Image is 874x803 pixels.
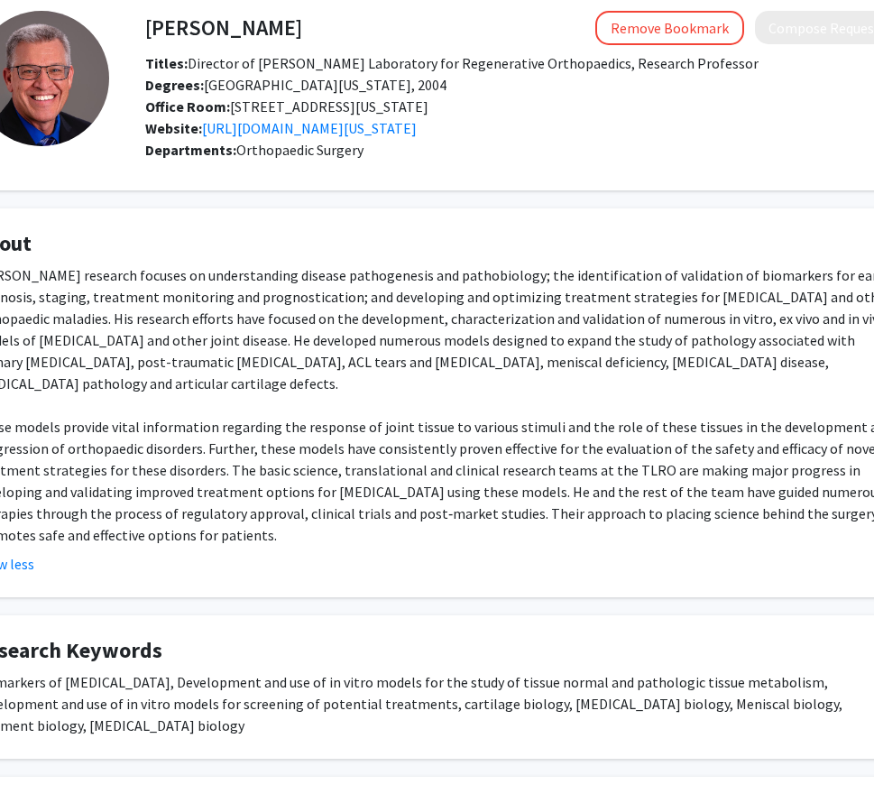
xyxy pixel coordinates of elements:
[145,119,202,137] b: Website:
[236,141,363,159] span: Orthopaedic Surgery
[145,54,759,72] span: Director of [PERSON_NAME] Laboratory for Regenerative Orthopaedics, Research Professor
[145,97,428,115] span: [STREET_ADDRESS][US_STATE]
[145,141,236,159] b: Departments:
[202,119,417,137] a: Opens in a new tab
[145,11,302,44] h4: [PERSON_NAME]
[145,76,204,94] b: Degrees:
[145,97,230,115] b: Office Room:
[595,11,744,45] button: Remove Bookmark
[145,76,446,94] span: [GEOGRAPHIC_DATA][US_STATE], 2004
[14,722,77,789] iframe: Chat
[145,54,188,72] b: Titles:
